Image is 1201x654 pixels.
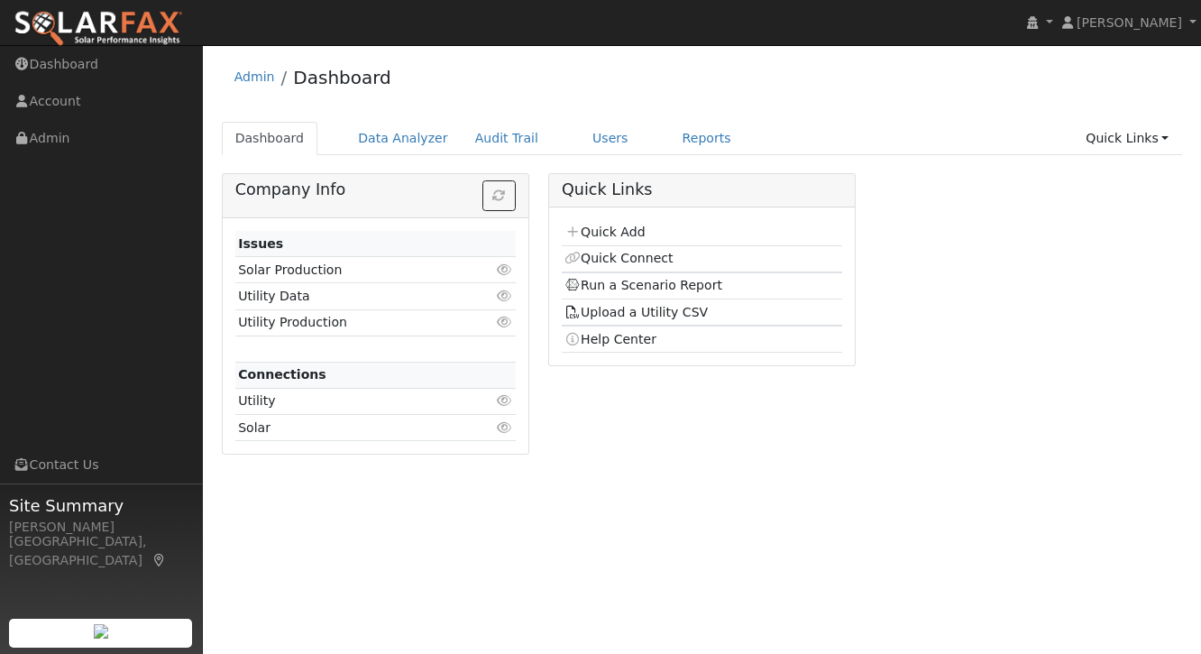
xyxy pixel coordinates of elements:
span: Site Summary [9,493,193,518]
a: Data Analyzer [344,122,462,155]
img: SolarFax [14,10,183,48]
a: Quick Add [564,225,645,239]
td: Solar [235,415,471,441]
a: Admin [234,69,275,84]
span: [PERSON_NAME] [1077,15,1182,30]
a: Reports [669,122,745,155]
a: Quick Connect [564,251,673,265]
td: Utility [235,388,471,414]
td: Utility Production [235,309,471,336]
a: Upload a Utility CSV [564,305,708,319]
i: Click to view [497,316,513,328]
a: Dashboard [222,122,318,155]
div: [GEOGRAPHIC_DATA], [GEOGRAPHIC_DATA] [9,532,193,570]
td: Utility Data [235,283,471,309]
div: [PERSON_NAME] [9,518,193,537]
strong: Issues [238,236,283,251]
h5: Company Info [235,180,516,199]
a: Map [151,553,168,567]
a: Audit Trail [462,122,552,155]
a: Quick Links [1072,122,1182,155]
h5: Quick Links [562,180,842,199]
a: Dashboard [293,67,391,88]
i: Click to view [497,421,513,434]
td: Solar Production [235,257,471,283]
img: retrieve [94,624,108,639]
a: Help Center [564,332,656,346]
i: Click to view [497,394,513,407]
a: Users [579,122,642,155]
i: Click to view [497,263,513,276]
strong: Connections [238,367,326,382]
i: Click to view [497,290,513,302]
a: Run a Scenario Report [564,278,722,292]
